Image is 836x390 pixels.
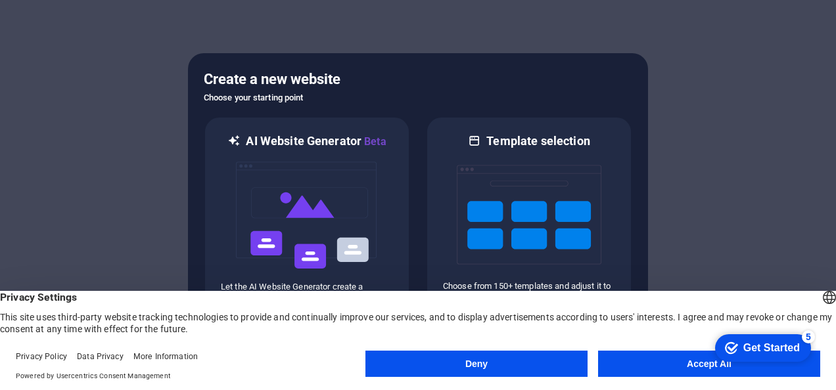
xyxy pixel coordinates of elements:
[204,116,410,322] div: AI Website GeneratorBetaaiLet the AI Website Generator create a website based on your input.
[426,116,632,322] div: Template selectionChoose from 150+ templates and adjust it to you needs.
[246,133,386,150] h6: AI Website Generator
[39,14,95,26] div: Get Started
[204,90,632,106] h6: Choose your starting point
[486,133,590,149] h6: Template selection
[361,135,386,148] span: Beta
[221,281,393,305] p: Let the AI Website Generator create a website based on your input.
[204,69,632,90] h5: Create a new website
[11,7,106,34] div: Get Started 5 items remaining, 0% complete
[97,3,110,16] div: 5
[443,280,615,304] p: Choose from 150+ templates and adjust it to you needs.
[235,150,379,281] img: ai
